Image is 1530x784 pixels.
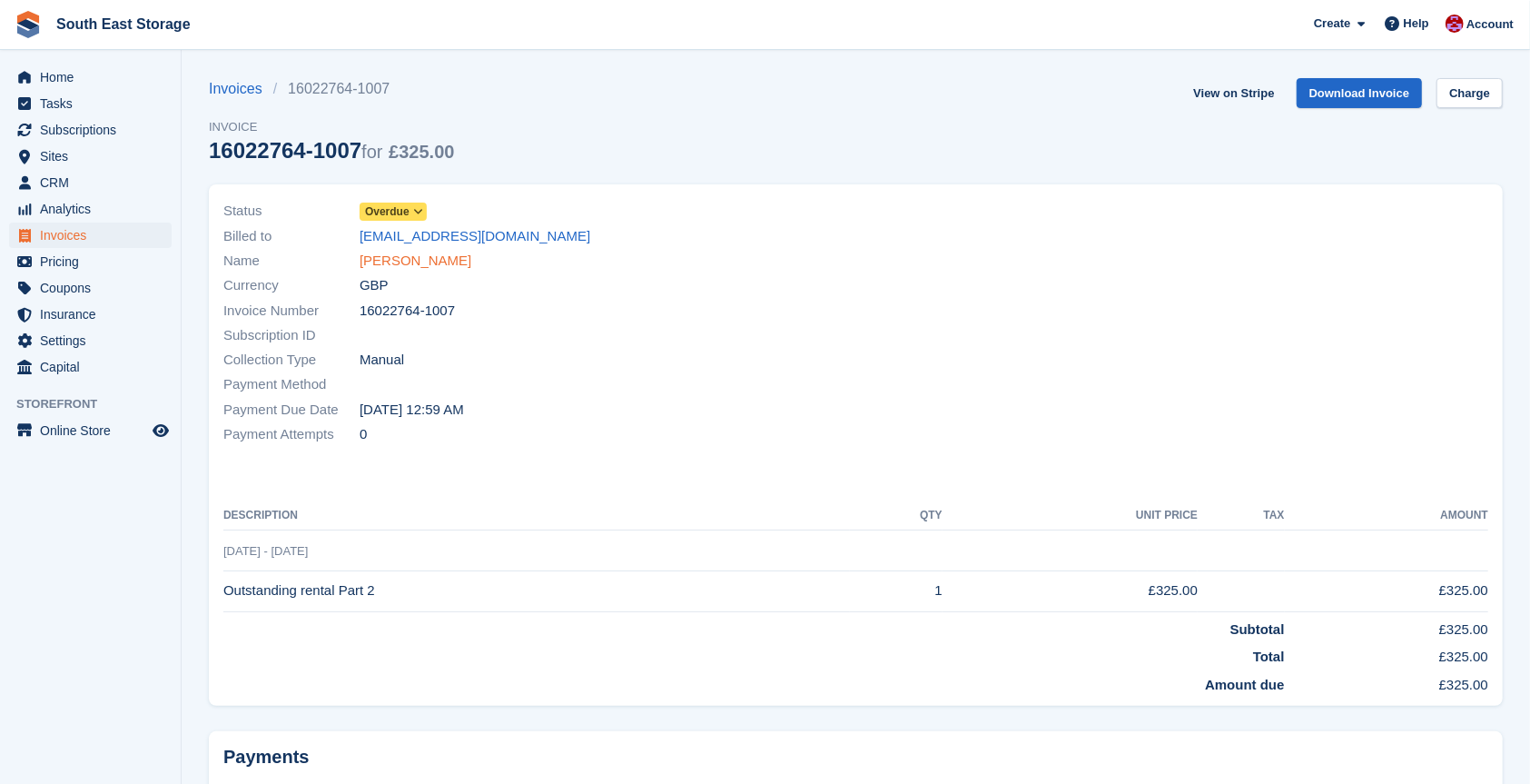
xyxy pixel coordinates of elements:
[9,302,172,327] a: menu
[9,418,172,443] a: menu
[209,78,273,100] a: Invoices
[223,501,850,531] th: Description
[49,9,198,39] a: South East Storage
[360,226,590,247] a: [EMAIL_ADDRESS][DOMAIN_NAME]
[223,350,360,371] span: Collection Type
[943,571,1198,611] td: £325.00
[9,196,172,222] a: menu
[209,138,454,163] div: 16022764-1007
[9,170,172,195] a: menu
[223,201,360,222] span: Status
[209,118,454,136] span: Invoice
[223,571,850,611] td: Outstanding rental Part 2
[40,91,149,116] span: Tasks
[1253,649,1285,664] strong: Total
[1285,501,1488,531] th: Amount
[1436,78,1503,108] a: Charge
[223,301,360,322] span: Invoice Number
[40,275,149,301] span: Coupons
[223,251,360,272] span: Name
[9,65,172,90] a: menu
[1466,15,1514,34] span: Account
[16,395,181,413] span: Storefront
[9,223,172,248] a: menu
[1285,611,1488,640] td: £325.00
[361,142,382,162] span: for
[9,275,172,301] a: menu
[1198,501,1285,531] th: Tax
[40,196,149,222] span: Analytics
[150,420,172,442] a: Preview store
[9,249,172,274] a: menu
[360,201,427,222] a: Overdue
[40,328,149,353] span: Settings
[850,571,943,611] td: 1
[1314,15,1350,33] span: Create
[40,223,149,248] span: Invoices
[1285,668,1488,696] td: £325.00
[15,11,42,38] img: stora-icon-8386f47178a22dfd0bd8f6a31ec36ba5ce8667c1dd55bd0f319d3a0aa187defe.svg
[9,328,172,353] a: menu
[40,302,149,327] span: Insurance
[223,400,360,421] span: Payment Due Date
[1230,621,1285,637] strong: Subtotal
[223,424,360,445] span: Payment Attempts
[360,424,367,445] span: 0
[223,226,360,247] span: Billed to
[365,203,410,220] span: Overdue
[360,301,455,322] span: 16022764-1007
[1285,571,1488,611] td: £325.00
[389,142,454,162] span: £325.00
[223,544,308,558] span: [DATE] - [DATE]
[360,400,464,421] time: 2025-08-05 23:59:59 UTC
[360,251,471,272] a: [PERSON_NAME]
[40,144,149,169] span: Sites
[9,91,172,116] a: menu
[40,249,149,274] span: Pricing
[850,501,943,531] th: QTY
[360,350,404,371] span: Manual
[223,374,360,395] span: Payment Method
[1205,677,1285,692] strong: Amount due
[1297,78,1423,108] a: Download Invoice
[1446,15,1464,33] img: Roger Norris
[9,117,172,143] a: menu
[1404,15,1429,33] span: Help
[1186,78,1281,108] a: View on Stripe
[40,117,149,143] span: Subscriptions
[360,275,389,296] span: GBP
[223,275,360,296] span: Currency
[9,354,172,380] a: menu
[40,170,149,195] span: CRM
[40,354,149,380] span: Capital
[1285,640,1488,668] td: £325.00
[943,501,1198,531] th: Unit Price
[40,418,149,443] span: Online Store
[9,144,172,169] a: menu
[223,746,1488,769] h2: Payments
[209,78,454,100] nav: breadcrumbs
[40,65,149,90] span: Home
[223,325,360,346] span: Subscription ID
